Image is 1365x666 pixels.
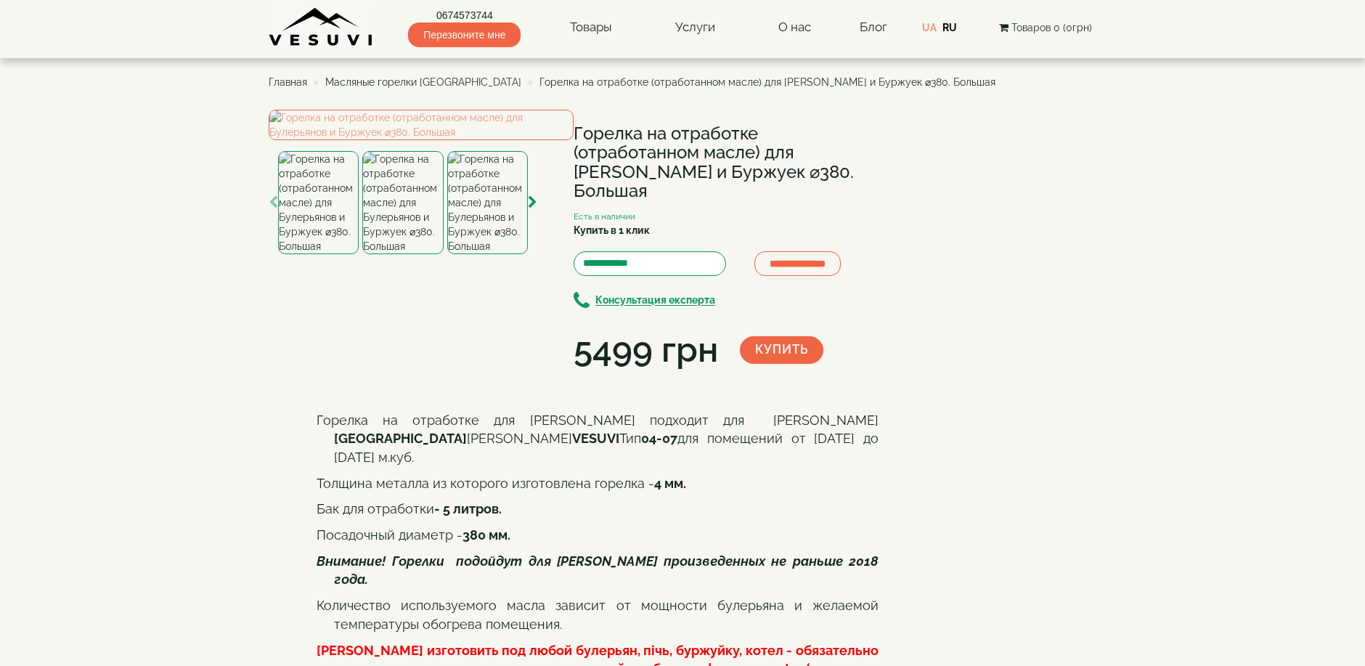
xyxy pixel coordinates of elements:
button: Товаров 0 (0грн) [995,20,1096,36]
img: Горелка на отработке (отработанном масле) для Булерьянов и Буржуек ⌀380. Большая [269,110,574,140]
b: 4 мм. [654,476,686,491]
a: 0674573744 [408,8,521,23]
a: Товары [555,11,627,44]
b: - 5 литров. [434,501,502,516]
a: О нас [764,11,826,44]
div: 5499 грн [574,325,718,375]
a: Услуги [661,11,730,44]
: Количество используемого масла зависит от мощности булерьяна и желаемой температуры обогрева поме... [317,598,879,632]
a: Главная [269,76,307,88]
a: UA [922,22,937,33]
img: Горелка на отработке (отработанном масле) для Булерьянов и Буржуек ⌀380. Большая [447,151,528,254]
a: Масляные горелки [GEOGRAPHIC_DATA] [325,76,521,88]
button: Купить [740,336,823,364]
span: Горелка на отработке (отработанном масле) для [PERSON_NAME] и Буржуек ⌀380. Большая [539,76,995,88]
p: Посадочный диаметр - [334,526,879,545]
b: 380 мм. [463,527,510,543]
a: Блог [860,20,887,34]
img: Завод VESUVI [269,7,374,47]
p: Горелка на отработке для [PERSON_NAME] подходит для [PERSON_NAME] [PERSON_NAME] Тип для помещений... [334,411,879,467]
span: Толщина металла из которого изготовлена горелка - [317,476,686,491]
h1: Горелка на отработке (отработанном масле) для [PERSON_NAME] и Буржуек ⌀380. Большая [574,124,879,201]
label: Купить в 1 клик [574,223,650,237]
span: VESUVI [572,431,619,446]
small: Есть в наличии [574,211,635,222]
a: RU [942,22,957,33]
span: 04-07 [641,431,677,446]
b: Консультация експерта [595,295,715,306]
span: Перезвоните мне [408,23,521,47]
p: Бак для отработки [334,500,879,519]
span: Товаров 0 (0грн) [1011,22,1092,33]
img: Горелка на отработке (отработанном масле) для Булерьянов и Буржуек ⌀380. Большая [278,151,359,254]
img: Горелка на отработке (отработанном масле) для Булерьянов и Буржуек ⌀380. Большая [362,151,443,254]
span: [GEOGRAPHIC_DATA] [334,431,467,446]
span: Внимание! Горелки подойдут для [PERSON_NAME] произведенных не раньше 2018 года. [317,553,879,588]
